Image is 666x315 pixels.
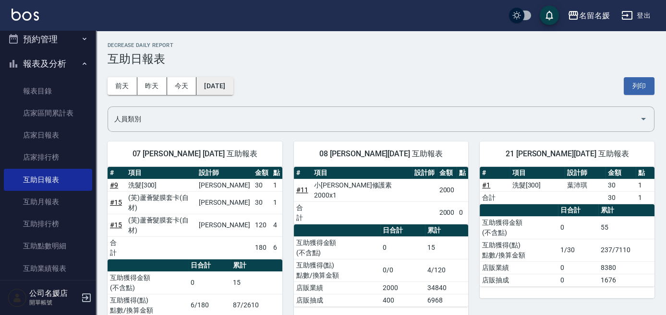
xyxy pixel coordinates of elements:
[598,216,654,239] td: 55
[480,274,557,286] td: 店販抽成
[480,191,509,204] td: 合計
[294,259,380,281] td: 互助獲得(點) 點數/換算金額
[624,77,654,95] button: 列印
[510,167,565,179] th: 項目
[253,191,271,214] td: 30
[108,52,654,66] h3: 互助日報表
[4,27,92,52] button: 預約管理
[108,271,188,294] td: 互助獲得金額 (不含點)
[425,224,468,237] th: 累計
[437,167,457,179] th: 金額
[480,204,654,287] table: a dense table
[4,213,92,235] a: 互助排行榜
[271,191,282,214] td: 1
[126,179,197,191] td: 洗髮[300]
[558,261,599,274] td: 0
[294,201,312,224] td: 合計
[437,201,457,224] td: 2000
[425,259,468,281] td: 4/120
[29,298,78,307] p: 開單帳號
[540,6,559,25] button: save
[4,102,92,124] a: 店家區間累計表
[253,167,271,179] th: 金額
[119,149,271,159] span: 07 [PERSON_NAME] [DATE] 互助報表
[108,236,126,259] td: 合計
[4,280,92,302] a: 全店業績分析表
[480,167,509,179] th: #
[636,191,654,204] td: 1
[565,167,605,179] th: 設計師
[4,169,92,191] a: 互助日報表
[188,271,230,294] td: 0
[605,167,635,179] th: 金額
[598,239,654,261] td: 237/7110
[579,10,610,22] div: 名留名媛
[425,294,468,306] td: 6968
[296,186,308,194] a: #11
[4,80,92,102] a: 報表目錄
[380,294,425,306] td: 400
[29,289,78,298] h5: 公司名媛店
[564,6,614,25] button: 名留名媛
[294,294,380,306] td: 店販抽成
[294,167,312,179] th: #
[188,259,230,272] th: 日合計
[230,259,282,272] th: 累計
[110,221,122,229] a: #15
[598,274,654,286] td: 1676
[480,239,557,261] td: 互助獲得(點) 點數/換算金額
[253,236,271,259] td: 180
[558,239,599,261] td: 1/30
[598,261,654,274] td: 8380
[108,77,137,95] button: 前天
[110,198,122,206] a: #15
[491,149,643,159] span: 21 [PERSON_NAME][DATE] 互助報表
[294,167,469,224] table: a dense table
[271,236,282,259] td: 6
[558,216,599,239] td: 0
[558,204,599,217] th: 日合計
[437,179,457,201] td: 2000
[457,201,468,224] td: 0
[480,261,557,274] td: 店販業績
[425,236,468,259] td: 15
[108,42,654,48] h2: Decrease Daily Report
[4,235,92,257] a: 互助點數明細
[380,224,425,237] th: 日合計
[126,167,197,179] th: 項目
[480,167,654,204] table: a dense table
[294,281,380,294] td: 店販業績
[294,236,380,259] td: 互助獲得金額 (不含點)
[271,214,282,236] td: 4
[196,191,252,214] td: [PERSON_NAME]
[137,77,167,95] button: 昨天
[482,181,490,189] a: #1
[618,7,654,24] button: 登出
[412,167,437,179] th: 設計師
[380,236,425,259] td: 0
[110,181,118,189] a: #9
[271,179,282,191] td: 1
[108,167,282,259] table: a dense table
[126,214,197,236] td: (芙)蘆薈髮膜套卡(自材)
[196,179,252,191] td: [PERSON_NAME]
[605,191,635,204] td: 30
[112,111,636,128] input: 人員名稱
[4,257,92,280] a: 互助業績報表
[636,167,654,179] th: 點
[4,51,92,76] button: 報表及分析
[196,214,252,236] td: [PERSON_NAME]
[380,259,425,281] td: 0/0
[271,167,282,179] th: 點
[425,281,468,294] td: 34840
[312,167,412,179] th: 項目
[380,281,425,294] td: 2000
[294,224,469,307] table: a dense table
[4,146,92,168] a: 店家排行榜
[598,204,654,217] th: 累計
[305,149,457,159] span: 08 [PERSON_NAME][DATE] 互助報表
[636,111,651,127] button: Open
[8,288,27,307] img: Person
[480,216,557,239] td: 互助獲得金額 (不含點)
[510,179,565,191] td: 洗髮[300]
